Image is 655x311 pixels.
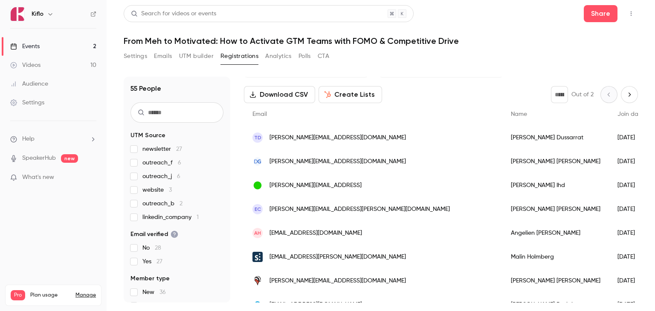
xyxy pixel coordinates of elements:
[270,157,406,166] span: [PERSON_NAME][EMAIL_ADDRESS][DOMAIN_NAME]
[502,269,609,293] div: [PERSON_NAME] [PERSON_NAME]
[502,245,609,269] div: Malin Holmberg
[609,269,652,293] div: [DATE]
[142,158,181,167] span: outreach_f
[617,111,644,117] span: Join date
[11,290,25,300] span: Pro
[32,10,43,18] h6: Kiflo
[142,288,166,297] span: New
[75,292,96,299] a: Manage
[270,253,406,262] span: [EMAIL_ADDRESS][PERSON_NAME][DOMAIN_NAME]
[252,252,263,262] img: simployer.com
[609,126,652,150] div: [DATE]
[30,292,70,299] span: Plan usage
[270,229,362,238] span: [EMAIL_ADDRESS][DOMAIN_NAME]
[254,229,261,237] span: AH
[252,276,263,286] img: badgermapping.com
[270,205,450,214] span: [PERSON_NAME][EMAIL_ADDRESS][PERSON_NAME][DOMAIN_NAME]
[154,49,172,63] button: Emails
[265,49,292,63] button: Analytics
[502,150,609,173] div: [PERSON_NAME] [PERSON_NAME]
[169,187,172,193] span: 3
[142,172,180,181] span: outreach_j
[130,230,178,239] span: Email verified
[511,111,527,117] span: Name
[584,5,617,22] button: Share
[159,289,166,295] span: 36
[131,9,216,18] div: Search for videos or events
[177,173,180,179] span: 6
[10,80,48,88] div: Audience
[299,49,311,63] button: Polls
[252,180,263,190] img: kindly.ai
[609,197,652,221] div: [DATE]
[609,221,652,245] div: [DATE]
[142,199,183,208] span: outreach_b
[252,156,263,167] img: digitalgenius.com
[318,49,329,63] button: CTA
[10,61,41,69] div: Videos
[244,86,315,103] button: Download CSV
[11,7,24,21] img: Kiflo
[270,181,362,190] span: [PERSON_NAME][EMAIL_ADDRESS]
[609,245,652,269] div: [DATE]
[157,259,162,265] span: 27
[571,90,594,99] p: Out of 2
[22,173,54,182] span: What's new
[142,244,161,252] span: No
[176,146,182,152] span: 27
[502,173,609,197] div: [PERSON_NAME] Ihd
[22,154,56,163] a: SpeakerHub
[609,173,652,197] div: [DATE]
[609,150,652,173] div: [DATE]
[142,186,172,194] span: website
[61,154,78,163] span: new
[270,133,406,142] span: [PERSON_NAME][EMAIL_ADDRESS][DOMAIN_NAME]
[142,257,162,266] span: Yes
[86,174,96,181] iframe: Noticeable Trigger
[130,274,170,283] span: Member type
[270,300,362,309] span: [EMAIL_ADDRESS][DOMAIN_NAME]
[502,126,609,150] div: [PERSON_NAME] Dussarrat
[502,221,609,245] div: Angelien [PERSON_NAME]
[179,49,214,63] button: UTM builder
[10,135,96,144] li: help-dropdown-opener
[178,160,181,166] span: 6
[124,36,638,46] h1: From Meh to Motivated: How to Activate GTM Teams with FOMO & Competitive Drive
[621,86,638,103] button: Next page
[155,245,161,251] span: 28
[124,49,147,63] button: Settings
[220,49,258,63] button: Registrations
[502,197,609,221] div: [PERSON_NAME] [PERSON_NAME]
[130,84,161,94] h1: 55 People
[142,145,182,153] span: newsletter
[142,302,180,310] span: Returning
[319,86,382,103] button: Create Lists
[254,134,261,141] span: TD
[252,111,267,117] span: Email
[142,213,199,222] span: linkedin_company
[130,131,165,140] span: UTM Source
[255,205,261,213] span: EC
[22,135,35,144] span: Help
[10,42,40,51] div: Events
[10,98,44,107] div: Settings
[197,214,199,220] span: 1
[180,201,183,207] span: 2
[252,299,263,310] img: ellisphere.com
[270,276,406,285] span: [PERSON_NAME][EMAIL_ADDRESS][DOMAIN_NAME]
